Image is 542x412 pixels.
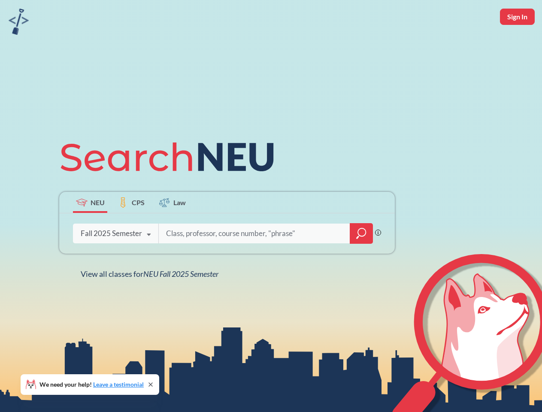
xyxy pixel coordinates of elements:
span: We need your help! [39,382,144,388]
div: magnifying glass [350,223,373,244]
a: Leave a testimonial [93,381,144,388]
div: Fall 2025 Semester [81,229,142,238]
span: CPS [132,197,145,207]
span: NEU Fall 2025 Semester [143,269,218,279]
span: Law [173,197,186,207]
button: Sign In [500,9,535,25]
input: Class, professor, course number, "phrase" [165,224,344,242]
span: NEU [91,197,105,207]
a: sandbox logo [9,9,29,37]
span: View all classes for [81,269,218,279]
svg: magnifying glass [356,227,366,239]
img: sandbox logo [9,9,29,35]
